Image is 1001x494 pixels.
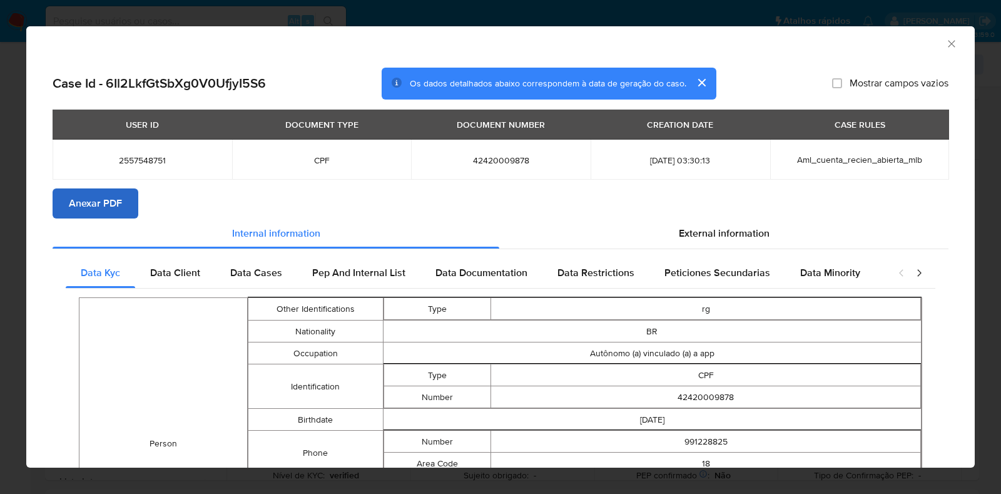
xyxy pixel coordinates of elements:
span: Anexar PDF [69,190,122,217]
span: Data Documentation [435,265,527,280]
td: BR [383,321,922,342]
td: Nationality [248,321,383,342]
td: Number [384,386,491,408]
span: Data Minority [800,265,860,280]
td: [DATE] [383,409,922,431]
td: 991228825 [491,431,921,453]
div: CREATION DATE [639,114,721,135]
span: Mostrar campos vazios [850,77,948,90]
input: Mostrar campos vazios [832,78,842,88]
span: Peticiones Secundarias [664,265,770,280]
div: DOCUMENT NUMBER [449,114,552,135]
span: Pep And Internal List [312,265,405,280]
div: Detailed info [53,219,948,249]
td: Type [384,364,491,386]
span: External information [679,226,770,240]
h2: Case Id - 6Il2LkfGtSbXg0V0UfjyI5S6 [53,75,266,91]
div: USER ID [118,114,166,135]
td: Birthdate [248,409,383,431]
span: Internal information [232,226,320,240]
span: Data Client [150,265,200,280]
td: Number [384,431,491,453]
td: CPF [491,364,921,386]
span: Data Cases [230,265,282,280]
div: closure-recommendation-modal [26,26,975,468]
span: Data Kyc [81,265,120,280]
button: Fechar a janela [945,38,957,49]
span: 42420009878 [426,155,576,166]
span: CPF [247,155,397,166]
button: Anexar PDF [53,188,138,219]
td: Identification [248,364,383,409]
td: Autônomo (a) vinculado (a) a app [383,342,922,364]
td: Type [384,298,491,320]
span: Os dados detalhados abaixo correspondem à data de geração do caso. [410,77,686,90]
td: Other Identifications [248,298,383,321]
div: CASE RULES [827,114,893,135]
td: rg [491,298,921,320]
button: cerrar [686,68,716,98]
td: Phone [248,431,383,475]
span: Aml_cuenta_recien_abierta_mlb [797,153,922,166]
div: DOCUMENT TYPE [278,114,366,135]
td: Area Code [384,453,491,475]
span: 2557548751 [68,155,217,166]
td: Occupation [248,342,383,364]
span: [DATE] 03:30:13 [606,155,755,166]
td: 18 [491,453,921,475]
div: Detailed internal info [66,258,885,288]
td: 42420009878 [491,386,921,408]
span: Data Restrictions [557,265,634,280]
